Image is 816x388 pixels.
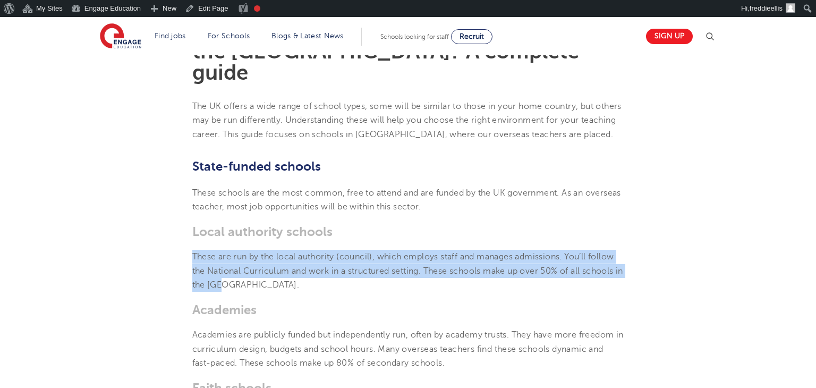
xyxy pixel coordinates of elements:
[380,33,449,40] span: Schools looking for staff
[254,5,260,12] div: Focus keyphrase not set
[451,29,492,44] a: Recruit
[271,32,344,40] a: Blogs & Latest News
[750,4,783,12] span: freddieellis
[192,20,624,83] h1: What are the different types of schools in the [GEOGRAPHIC_DATA]? A complete guide
[646,29,693,44] a: Sign up
[192,188,621,212] span: These schools are the most common, free to attend and are funded by the UK government. As an over...
[192,224,333,239] b: Local authority schools
[192,102,622,139] span: The UK offers a wide range of school types, some will be similar to those in your home country, b...
[192,330,624,368] span: Academies are publicly funded but independently run, often by academy trusts. They have more free...
[192,302,257,317] b: Academies
[100,23,141,50] img: Engage Education
[208,32,250,40] a: For Schools
[155,32,186,40] a: Find jobs
[192,159,321,174] b: State-funded schools
[192,252,623,290] span: These are run by the local authority (council), which employs staff and manages admissions. You’l...
[460,32,484,40] span: Recruit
